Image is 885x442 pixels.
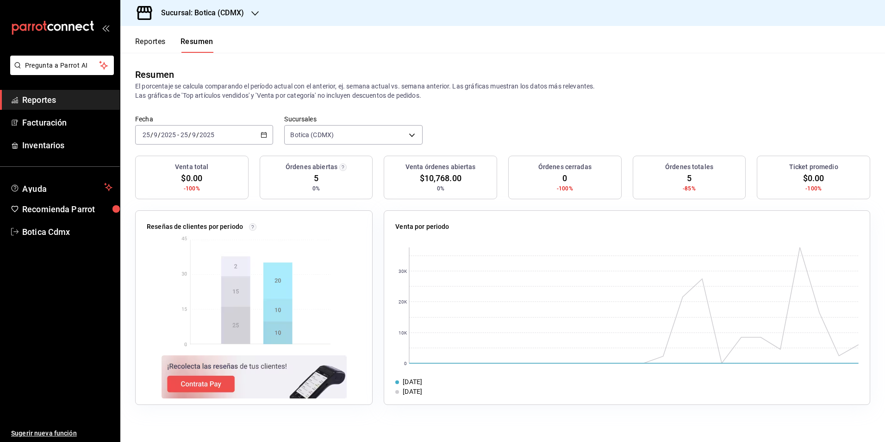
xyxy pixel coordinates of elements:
[683,184,696,193] span: -85%
[399,330,407,335] text: 10K
[181,37,213,53] button: Resumen
[135,37,213,53] div: navigation tabs
[153,131,158,139] input: --
[175,162,208,172] h3: Venta total
[22,226,112,238] span: Botica Cdmx
[403,377,422,387] div: [DATE]
[184,184,200,193] span: -100%
[135,37,166,53] button: Reportes
[687,172,692,184] span: 5
[557,184,573,193] span: -100%
[142,131,150,139] input: --
[290,130,334,139] span: Botica (CDMX)
[161,131,176,139] input: ----
[805,184,822,193] span: -100%
[22,116,112,129] span: Facturación
[803,172,824,184] span: $0.00
[158,131,161,139] span: /
[147,222,243,232] p: Reseñas de clientes por periodo
[150,131,153,139] span: /
[188,131,191,139] span: /
[437,184,444,193] span: 0%
[286,162,337,172] h3: Órdenes abiertas
[22,139,112,152] span: Inventarios
[181,172,202,184] span: $0.00
[10,56,114,75] button: Pregunta a Parrot AI
[154,7,244,19] h3: Sucursal: Botica (CDMX)
[22,94,112,106] span: Reportes
[538,162,592,172] h3: Órdenes cerradas
[399,299,407,304] text: 20K
[199,131,215,139] input: ----
[192,131,196,139] input: --
[22,182,100,193] span: Ayuda
[196,131,199,139] span: /
[420,172,461,184] span: $10,768.00
[395,222,449,232] p: Venta por periodo
[22,203,112,215] span: Recomienda Parrot
[665,162,713,172] h3: Órdenes totales
[135,68,174,82] div: Resumen
[312,184,320,193] span: 0%
[180,131,188,139] input: --
[314,172,318,184] span: 5
[135,116,273,122] label: Fecha
[403,387,422,397] div: [DATE]
[102,24,109,32] button: open_drawer_menu
[789,162,838,172] h3: Ticket promedio
[405,162,476,172] h3: Venta órdenes abiertas
[25,61,100,70] span: Pregunta a Parrot AI
[562,172,567,184] span: 0
[177,131,179,139] span: -
[284,116,422,122] label: Sucursales
[135,82,870,100] p: El porcentaje se calcula comparando el período actual con el anterior, ej. semana actual vs. sema...
[404,361,407,366] text: 0
[6,67,114,77] a: Pregunta a Parrot AI
[11,429,112,438] span: Sugerir nueva función
[399,269,407,274] text: 30K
